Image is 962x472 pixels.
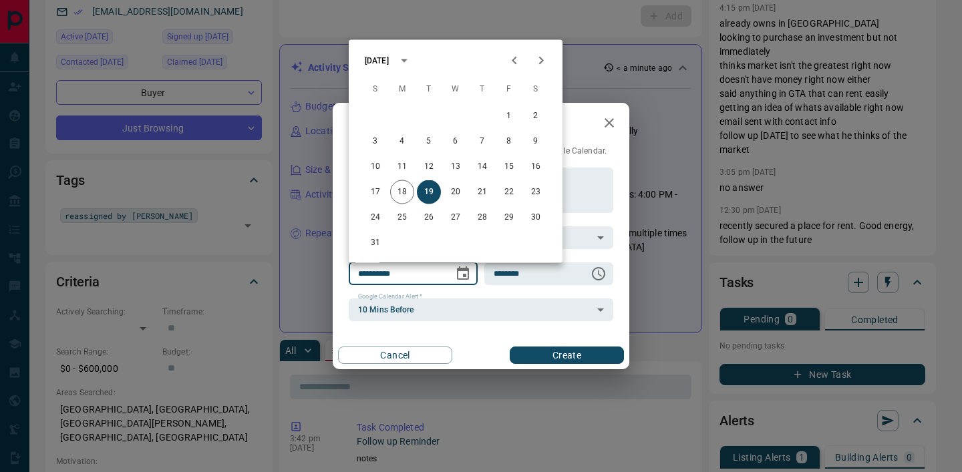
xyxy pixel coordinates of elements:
button: 25 [390,206,414,230]
button: Next month [528,47,554,74]
span: Monday [390,76,414,103]
span: Saturday [524,76,548,103]
span: Sunday [363,76,387,103]
button: calendar view is open, switch to year view [393,49,416,72]
button: 5 [417,130,441,154]
button: Cancel [338,346,452,364]
button: 28 [470,206,494,230]
label: Time [494,256,511,265]
span: Friday [497,76,521,103]
button: 8 [497,130,521,154]
h2: New Task [333,103,424,146]
button: 2 [524,104,548,128]
label: Google Calendar Alert [358,292,422,301]
button: 22 [497,180,521,204]
button: 16 [524,155,548,179]
button: 20 [444,180,468,204]
button: Choose time, selected time is 6:00 AM [585,260,612,287]
span: Wednesday [444,76,468,103]
button: 4 [390,130,414,154]
button: 31 [363,231,387,255]
button: Choose date, selected date is Aug 19, 2025 [450,260,476,287]
button: 24 [363,206,387,230]
span: Thursday [470,76,494,103]
span: Tuesday [417,76,441,103]
button: 27 [444,206,468,230]
button: 15 [497,155,521,179]
button: 7 [470,130,494,154]
button: 18 [390,180,414,204]
button: 9 [524,130,548,154]
div: 10 Mins Before [349,298,613,321]
button: 30 [524,206,548,230]
button: 6 [444,130,468,154]
button: Create [510,346,624,364]
button: 14 [470,155,494,179]
button: 29 [497,206,521,230]
button: 21 [470,180,494,204]
label: Date [358,256,375,265]
button: 26 [417,206,441,230]
button: 3 [363,130,387,154]
button: 10 [363,155,387,179]
div: [DATE] [365,55,389,67]
button: 17 [363,180,387,204]
button: 11 [390,155,414,179]
button: 1 [497,104,521,128]
button: Previous month [501,47,528,74]
button: 12 [417,155,441,179]
button: 19 [417,180,441,204]
button: 13 [444,155,468,179]
button: 23 [524,180,548,204]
